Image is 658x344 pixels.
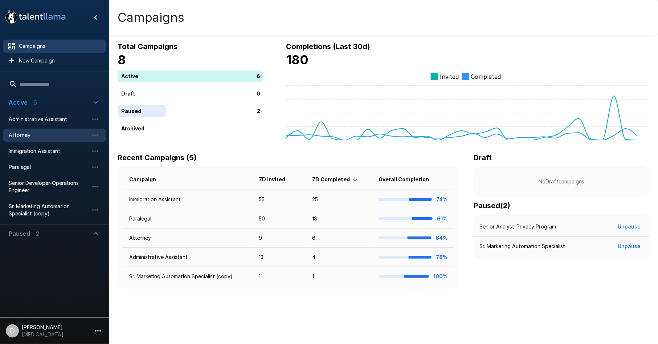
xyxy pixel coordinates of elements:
[307,267,373,286] td: 1
[437,215,447,222] b: 61%
[253,267,307,286] td: 1
[615,220,643,234] button: Unpause
[615,240,643,253] button: Unpause
[123,248,253,267] td: Administrative Assistant
[123,228,253,248] td: Attorney
[485,178,638,185] p: No Draft campaigns
[118,153,197,162] b: Recent Campaigns (5)
[123,209,253,228] td: Paralegal
[253,190,307,209] td: 55
[257,107,260,115] p: 2
[307,190,373,209] td: 25
[257,90,260,97] p: 0
[436,254,447,260] b: 78%
[433,273,447,279] b: 100%
[259,175,295,184] span: 7D Invited
[129,175,165,184] span: Campaign
[436,196,447,202] b: 74%
[479,243,565,250] p: Sr. Marketing Automation Specialist
[253,248,307,267] td: 13
[253,228,307,248] td: 9
[123,190,253,209] td: Immigration Assistant
[257,72,260,80] p: 6
[307,209,373,228] td: 18
[436,235,447,241] b: 84%
[307,228,373,248] td: 6
[474,153,492,162] b: Draft
[474,201,510,210] b: Paused ( 2 )
[286,52,308,67] b: 180
[312,175,360,184] span: 7D Completed
[479,223,556,230] p: Senior Analyst-Privacy Program
[118,10,184,25] h4: Campaigns
[123,267,253,286] td: Sr. Marketing Automation Specialist (copy)
[118,42,177,51] b: Total Campaigns
[379,175,438,184] span: Overall Completion
[118,52,126,67] b: 8
[307,248,373,267] td: 4
[286,42,370,51] b: Completions (Last 30d)
[253,209,307,228] td: 50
